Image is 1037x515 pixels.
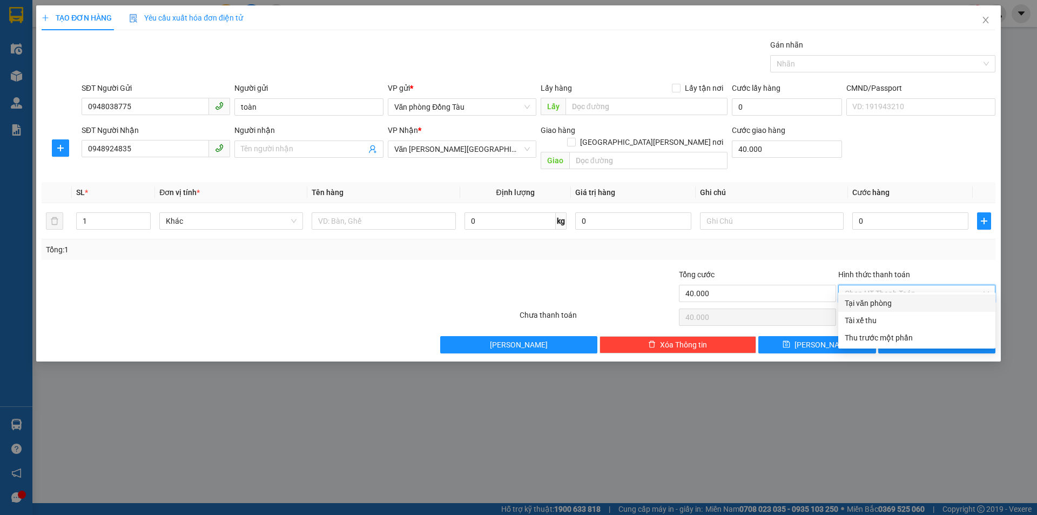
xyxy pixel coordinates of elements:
span: Xóa Thông tin [660,339,707,351]
li: 01A03 [PERSON_NAME][GEOGRAPHIC_DATA][PERSON_NAME][GEOGRAPHIC_DATA] ( [PERSON_NAME] cây [PERSON_NA... [60,26,245,81]
span: TẠO ĐƠN HÀNG [42,14,112,22]
div: CMND/Passport [846,82,995,94]
span: Giá trị hàng [575,188,615,197]
button: deleteXóa Thông tin [600,336,757,353]
input: 0 [575,212,691,230]
div: Thu trước một phần [845,332,989,344]
span: close [981,16,990,24]
span: plus [978,217,991,225]
span: phone [215,144,224,152]
span: user-add [368,145,377,153]
label: Gán nhãn [770,41,803,49]
button: Close [971,5,1001,36]
label: Hình thức thanh toán [838,270,910,279]
span: plus [42,14,49,22]
input: Dọc đường [565,98,728,115]
button: plus [52,139,69,157]
th: Ghi chú [696,182,848,203]
input: Dọc đường [569,152,728,169]
div: Người nhận [234,124,383,136]
div: Tổng: 1 [46,244,400,256]
span: plus [52,144,69,152]
span: Định lượng [496,188,535,197]
button: [PERSON_NAME] [440,336,597,353]
input: Cước giao hàng [732,141,842,158]
span: [PERSON_NAME] [490,339,548,351]
span: save [783,340,790,349]
img: icon [129,14,138,23]
span: VP Nhận [388,126,418,135]
span: kg [556,212,567,230]
input: VD: Bàn, Ghế [312,212,455,230]
label: Cước lấy hàng [732,84,780,92]
span: [GEOGRAPHIC_DATA][PERSON_NAME] nơi [576,136,728,148]
input: Ghi Chú [700,212,844,230]
div: SĐT Người Nhận [82,124,230,136]
label: Cước giao hàng [732,126,785,135]
span: Giao hàng [541,126,575,135]
div: SĐT Người Gửi [82,82,230,94]
span: Tên hàng [312,188,344,197]
input: Cước lấy hàng [732,98,842,116]
span: Lấy hàng [541,84,572,92]
span: Văn phòng Thanh Hóa [394,141,530,157]
div: Tài xế thu [845,315,989,326]
span: Cước hàng [852,188,890,197]
span: Khác [166,213,297,229]
span: Yêu cầu xuất hóa đơn điện tử [129,14,243,22]
div: VP gửi [388,82,536,94]
div: Tại văn phòng [845,297,989,309]
span: SL [76,188,85,197]
span: delete [648,340,656,349]
span: Tổng cước [679,270,715,279]
img: logo.jpg [14,14,68,68]
span: Lấy [541,98,565,115]
button: save[PERSON_NAME] [758,336,876,353]
span: phone [215,102,224,110]
span: [PERSON_NAME] [794,339,852,351]
span: Lấy tận nơi [681,82,728,94]
span: Văn phòng Đồng Tàu [394,99,530,115]
div: Người gửi [234,82,383,94]
b: 36 Limousine [113,12,191,26]
button: delete [46,212,63,230]
span: Đơn vị tính [159,188,200,197]
div: Chưa thanh toán [518,309,678,328]
button: plus [977,212,991,230]
span: Giao [541,152,569,169]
